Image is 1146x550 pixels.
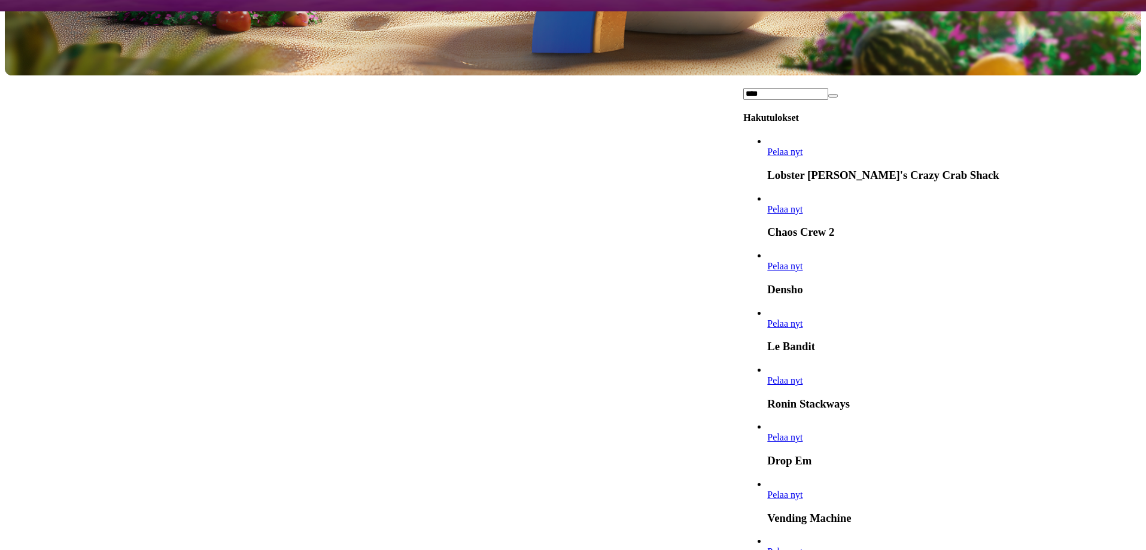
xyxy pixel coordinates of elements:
h3: Drop Em [767,454,1141,467]
a: Chaos Crew 2 [767,204,802,214]
article: Lobster Bob's Crazy Crab Shack [767,136,1141,182]
article: Vending Machine [767,479,1141,525]
a: Lobster Bob's Crazy Crab Shack [767,147,802,157]
span: Pelaa nyt [767,318,802,329]
h3: Vending Machine [767,512,1141,525]
h4: Hakutulokset [743,113,1141,123]
span: Pelaa nyt [767,147,802,157]
button: clear entry [828,94,838,98]
span: Pelaa nyt [767,375,802,385]
article: Le Bandit [767,308,1141,354]
article: Drop Em [767,421,1141,467]
a: Densho [767,261,802,271]
h3: Chaos Crew 2 [767,226,1141,239]
h3: Lobster [PERSON_NAME]'s Crazy Crab Shack [767,169,1141,182]
span: Pelaa nyt [767,204,802,214]
h3: Le Bandit [767,340,1141,353]
span: Pelaa nyt [767,432,802,442]
a: Ronin Stackways [767,375,802,385]
h3: Densho [767,283,1141,296]
a: Drop Em [767,432,802,442]
span: Pelaa nyt [767,490,802,500]
a: Vending Machine [767,490,802,500]
span: Pelaa nyt [767,261,802,271]
h3: Ronin Stackways [767,397,1141,411]
article: Chaos Crew 2 [767,193,1141,239]
article: Densho [767,250,1141,296]
a: Le Bandit [767,318,802,329]
article: Ronin Stackways [767,364,1141,411]
input: Search [743,88,828,100]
